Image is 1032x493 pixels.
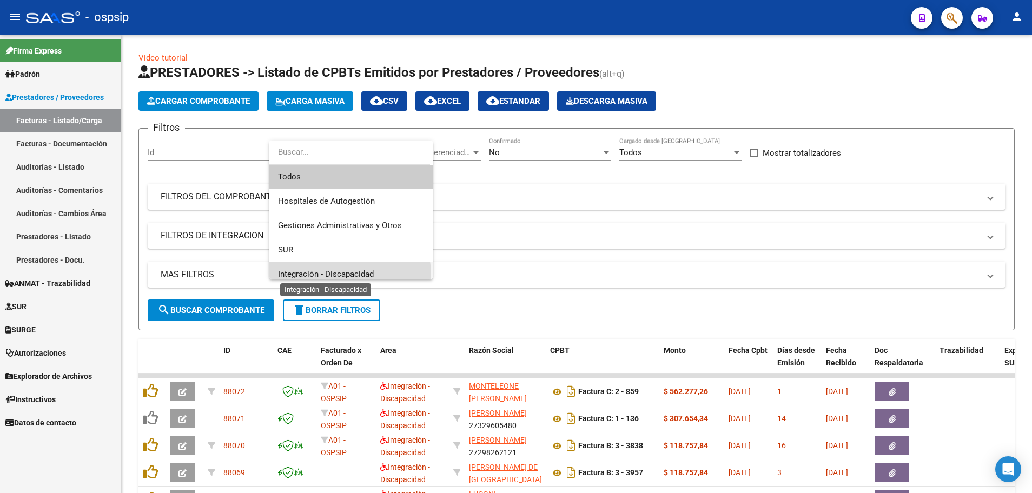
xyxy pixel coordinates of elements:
[278,165,424,189] span: Todos
[278,196,375,206] span: Hospitales de Autogestión
[278,221,402,230] span: Gestiones Administrativas y Otros
[269,140,430,164] input: dropdown search
[278,245,293,255] span: SUR
[278,269,374,279] span: Integración - Discapacidad
[995,456,1021,482] div: Open Intercom Messenger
